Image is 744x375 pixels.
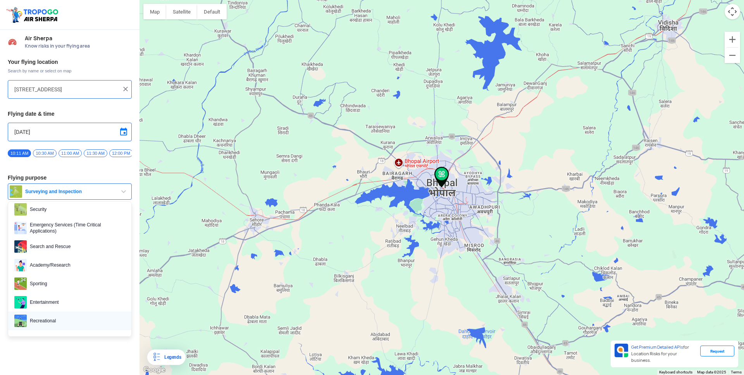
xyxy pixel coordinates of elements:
[8,149,31,157] span: 10:11 AM
[725,4,740,19] button: Map camera controls
[27,296,125,308] span: Entertainment
[700,346,734,356] div: Request
[143,4,166,19] button: Show street map
[10,185,22,198] img: survey.png
[22,188,119,195] span: Surveying and Inspection
[166,4,197,19] button: Show satellite imagery
[14,277,27,290] img: sporting.png
[8,68,132,74] span: Search by name or select on map
[8,37,17,46] img: Risk Scores
[14,203,27,216] img: security.png
[161,353,181,362] div: Legends
[27,240,125,253] span: Search and Rescue
[8,201,132,337] ul: Surveying and Inspection
[141,365,167,375] img: Google
[6,6,61,24] img: ic_tgdronemaps.svg
[33,149,56,157] span: 10:30 AM
[27,315,125,327] span: Recreational
[141,365,167,375] a: Open this area in Google Maps (opens a new window)
[14,315,27,327] img: recreational.png
[27,203,125,216] span: Security
[27,222,125,234] span: Emergency Services (Time Critical Applications)
[122,85,129,93] img: ic_close.png
[27,277,125,290] span: Sporting
[659,370,692,375] button: Keyboard shortcuts
[628,344,700,364] div: for Location Risks for your business.
[697,370,726,374] span: Map data ©2025
[731,370,742,374] a: Terms
[25,35,132,41] span: Air Sherpa
[725,32,740,47] button: Zoom in
[14,85,119,94] input: Search your flying location
[8,111,132,116] h3: Flying date & time
[725,48,740,63] button: Zoom out
[14,240,27,253] img: rescue.png
[631,344,683,350] span: Get Premium Detailed APIs
[8,175,132,180] h3: Flying purpose
[14,259,27,271] img: acadmey.png
[8,59,132,65] h3: Your flying location
[615,344,628,357] img: Premium APIs
[25,43,132,49] span: Know risks in your flying area
[109,149,133,157] span: 12:00 PM
[152,353,161,362] img: Legends
[14,222,27,234] img: emergency.png
[27,259,125,271] span: Academy/Research
[14,127,125,137] input: Select Date
[59,149,82,157] span: 11:00 AM
[8,183,132,200] button: Surveying and Inspection
[14,296,27,308] img: enterteinment.png
[84,149,107,157] span: 11:30 AM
